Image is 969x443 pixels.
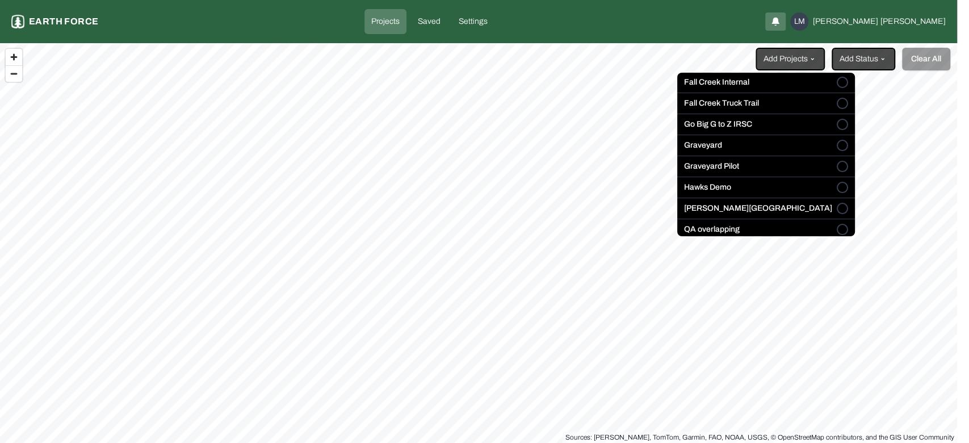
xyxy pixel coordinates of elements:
[6,49,22,65] button: Zoom in
[684,182,731,193] label: Hawks Demo
[684,161,739,172] label: Graveyard Pilot
[565,432,954,443] div: Sources: [PERSON_NAME], TomTom, Garmin, FAO, NOAA, USGS, © OpenStreetMap contributors, and the GI...
[684,119,752,130] label: Go Big G to Z IRSC
[684,98,759,109] label: Fall Creek Truck Trail
[684,77,749,88] label: Fall Creek Internal
[6,65,22,82] button: Zoom out
[684,224,740,235] label: QA overlapping
[684,203,832,214] label: [PERSON_NAME][GEOGRAPHIC_DATA]
[684,140,722,151] label: Graveyard
[677,73,855,236] div: Add Projects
